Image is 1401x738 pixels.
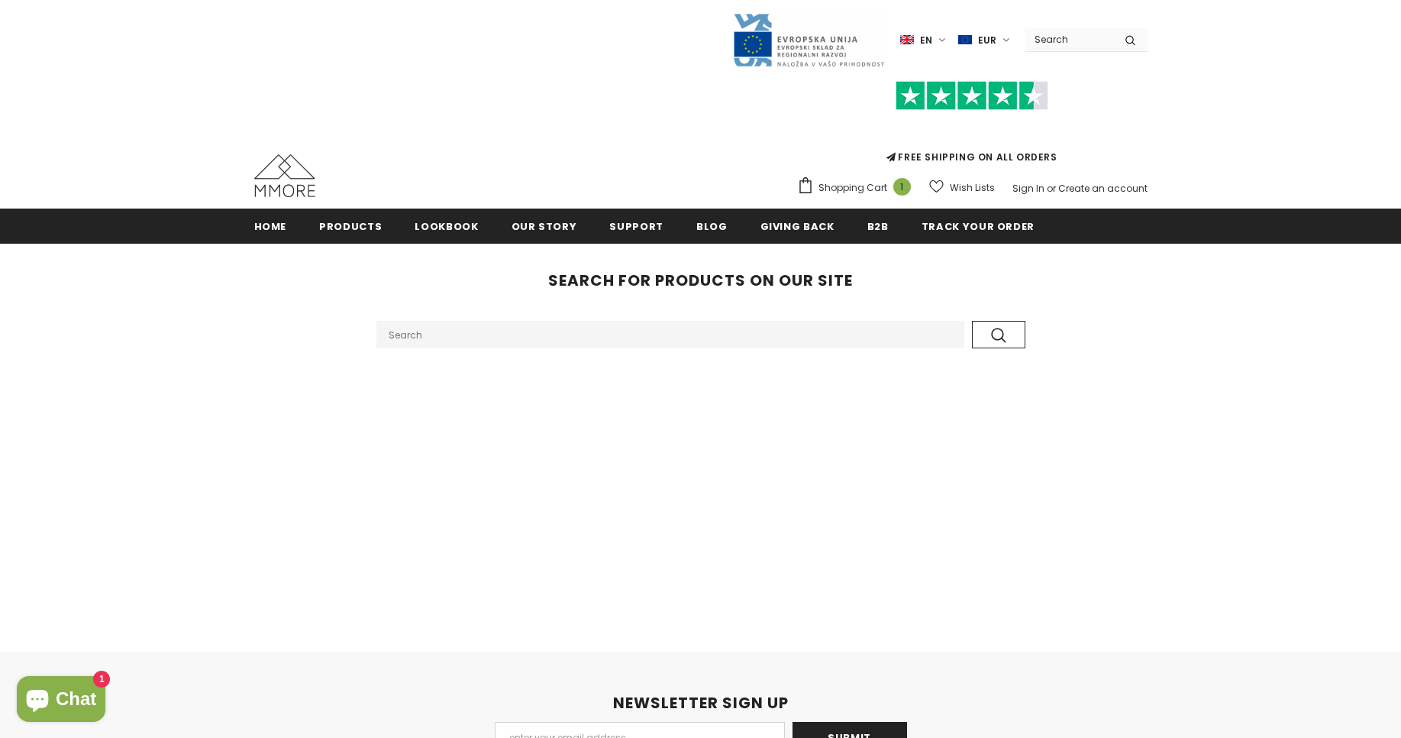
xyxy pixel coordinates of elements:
span: FREE SHIPPING ON ALL ORDERS [797,88,1148,163]
a: Shopping Cart 1 [797,176,918,199]
a: Sign In [1012,182,1044,195]
img: Javni Razpis [732,12,885,68]
a: Javni Razpis [732,33,885,46]
input: Search Site [1025,28,1113,50]
span: Track your order [922,219,1035,234]
a: Home [254,209,287,243]
a: Create an account [1058,182,1148,195]
a: Our Story [512,209,577,243]
input: Search Site [376,321,964,348]
span: 1 [893,178,911,196]
span: Home [254,219,287,234]
span: Our Story [512,219,577,234]
span: Shopping Cart [818,180,887,196]
a: Track your order [922,209,1035,243]
a: Products [319,209,382,243]
span: en [920,33,932,48]
a: Lookbook [415,209,478,243]
span: Products [319,219,382,234]
a: Wish Lists [929,174,995,201]
iframe: Customer reviews powered by Trustpilot [797,110,1148,150]
img: i-lang-1.png [900,34,914,47]
h2: Search for products on our site [254,270,1148,291]
span: or [1047,182,1056,195]
span: NEWSLETTER SIGN UP [613,692,789,714]
a: support [609,209,663,243]
img: MMORE Cases [254,154,315,197]
span: Wish Lists [950,180,995,196]
img: Trust Pilot Stars [896,81,1048,111]
span: Giving back [760,219,834,234]
a: B2B [867,209,889,243]
span: EUR [978,33,996,48]
span: support [609,219,663,234]
span: Lookbook [415,219,478,234]
a: Giving back [760,209,834,243]
span: B2B [867,219,889,234]
a: Blog [696,209,728,243]
inbox-online-store-chat: Shopify online store chat [12,676,110,726]
span: Blog [696,219,728,234]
